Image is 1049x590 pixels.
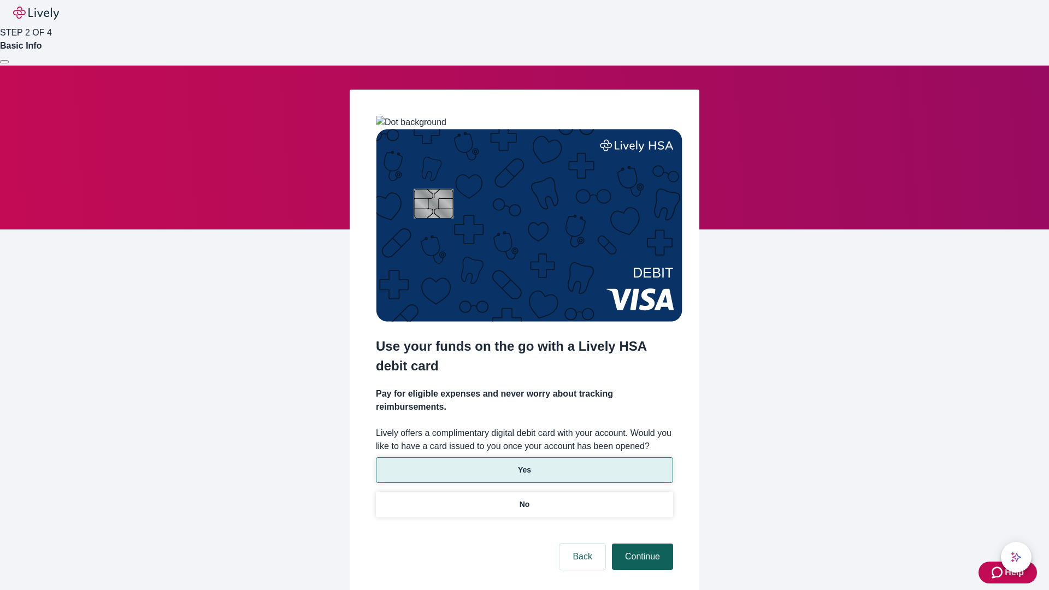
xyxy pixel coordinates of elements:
button: No [376,492,673,517]
p: Yes [518,464,531,476]
label: Lively offers a complimentary digital debit card with your account. Would you like to have a card... [376,427,673,453]
button: Back [559,544,605,570]
svg: Zendesk support icon [992,566,1005,579]
img: Dot background [376,116,446,129]
button: Zendesk support iconHelp [979,562,1037,583]
p: No [520,499,530,510]
h2: Use your funds on the go with a Lively HSA debit card [376,337,673,376]
button: Continue [612,544,673,570]
button: Yes [376,457,673,483]
img: Lively [13,7,59,20]
img: Debit card [376,129,682,322]
button: chat [1001,542,1032,573]
span: Help [1005,566,1024,579]
h4: Pay for eligible expenses and never worry about tracking reimbursements. [376,387,673,414]
svg: Lively AI Assistant [1011,552,1022,563]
